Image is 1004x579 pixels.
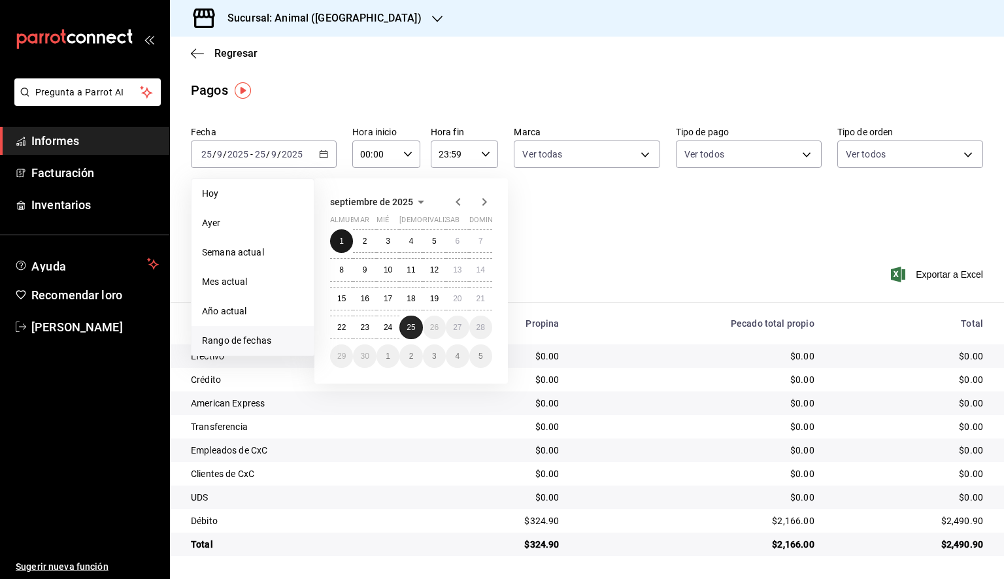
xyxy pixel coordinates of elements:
[446,344,469,368] button: 4 de octubre de 2025
[423,258,446,282] button: 12 de septiembre de 2025
[430,294,439,303] font: 19
[35,87,124,97] font: Pregunta a Parrot AI
[453,265,461,274] abbr: 13 de septiembre de 2025
[9,95,161,108] a: Pregunta a Parrot AI
[446,316,469,339] button: 27 de septiembre de 2025
[469,287,492,310] button: 21 de septiembre de 2025
[407,323,415,332] abbr: 25 de septiembre de 2025
[430,323,439,332] font: 26
[469,216,501,229] abbr: domingo
[337,352,346,361] font: 29
[337,294,346,303] font: 15
[254,149,266,159] input: --
[478,237,483,246] font: 7
[524,516,559,526] font: $324.90
[446,216,460,229] abbr: sábado
[478,352,483,361] font: 5
[423,216,459,224] font: rivalizar
[478,352,483,361] abbr: 5 de octubre de 2025
[453,265,461,274] font: 13
[469,216,501,224] font: dominio
[399,316,422,339] button: 25 de septiembre de 2025
[772,516,814,526] font: $2,166.00
[731,318,814,329] font: Pecado total propio
[353,316,376,339] button: 23 de septiembre de 2025
[535,492,560,503] font: $0.00
[386,352,390,361] font: 1
[446,229,469,253] button: 6 de septiembre de 2025
[478,237,483,246] abbr: 7 de septiembre de 2025
[202,335,271,346] font: Rango de fechas
[353,216,369,229] abbr: martes
[31,134,79,148] font: Informes
[469,316,492,339] button: 28 de septiembre de 2025
[352,127,396,137] font: Hora inicio
[191,374,221,385] font: Crédito
[191,469,254,479] font: Clientes de CxC
[191,398,265,408] font: American Express
[941,539,983,550] font: $2,490.90
[432,352,437,361] abbr: 3 de octubre de 2025
[399,216,477,224] font: [DEMOGRAPHIC_DATA]
[959,492,983,503] font: $0.00
[430,265,439,274] abbr: 12 de septiembre de 2025
[191,445,267,455] font: Empleados de CxC
[423,316,446,339] button: 26 de septiembre de 2025
[790,422,814,432] font: $0.00
[407,265,415,274] font: 11
[790,351,814,361] font: $0.00
[535,445,560,455] font: $0.00
[959,469,983,479] font: $0.00
[790,469,814,479] font: $0.00
[684,149,724,159] font: Ver todos
[330,344,353,368] button: 29 de septiembre de 2025
[330,197,413,207] font: septiembre de 2025
[191,351,224,361] font: Efectivo
[386,237,390,246] abbr: 3 de septiembre de 2025
[216,149,223,159] input: --
[423,287,446,310] button: 19 de septiembre de 2025
[14,78,161,106] button: Pregunta a Parrot AI
[31,166,94,180] font: Facturación
[360,294,369,303] abbr: 16 de septiembre de 2025
[453,294,461,303] font: 20
[281,149,303,159] input: ----
[212,149,216,159] font: /
[353,216,369,224] font: mar
[453,323,461,332] font: 27
[271,149,277,159] input: --
[477,323,485,332] abbr: 28 de septiembre de 2025
[455,237,460,246] abbr: 6 de septiembre de 2025
[360,323,369,332] font: 23
[202,218,221,228] font: Ayer
[31,198,91,212] font: Inventarios
[446,287,469,310] button: 20 de septiembre de 2025
[384,294,392,303] abbr: 17 de septiembre de 2025
[469,258,492,282] button: 14 de septiembre de 2025
[455,237,460,246] font: 6
[227,149,249,159] input: ----
[191,539,213,550] font: Total
[360,294,369,303] font: 16
[330,287,353,310] button: 15 de septiembre de 2025
[959,445,983,455] font: $0.00
[790,492,814,503] font: $0.00
[959,374,983,385] font: $0.00
[214,47,258,59] font: Regresar
[407,294,415,303] abbr: 18 de septiembre de 2025
[353,344,376,368] button: 30 de septiembre de 2025
[446,216,460,224] font: sab
[202,276,247,287] font: Mes actual
[514,127,541,137] font: Marca
[894,267,983,282] button: Exportar a Excel
[235,82,251,99] img: Marcador de información sobre herramientas
[31,320,123,334] font: [PERSON_NAME]
[360,352,369,361] font: 30
[676,127,729,137] font: Tipo de pago
[522,149,562,159] font: Ver todas
[277,149,281,159] font: /
[399,287,422,310] button: 18 de septiembre de 2025
[386,352,390,361] abbr: 1 de octubre de 2025
[446,258,469,282] button: 13 de septiembre de 2025
[477,294,485,303] abbr: 21 de septiembre de 2025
